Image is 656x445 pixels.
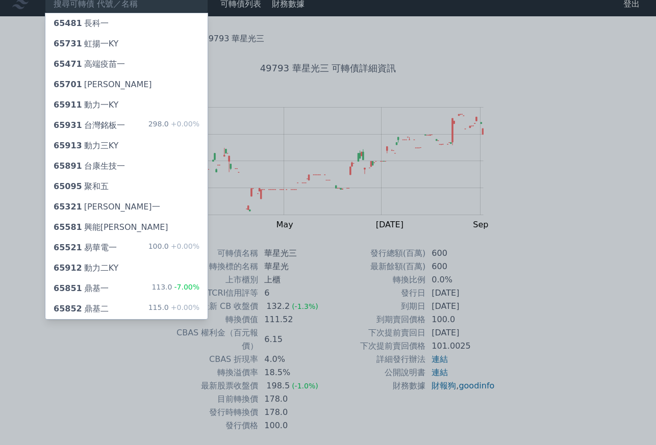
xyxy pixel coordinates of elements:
[54,243,82,252] span: 65521
[54,263,82,273] span: 65912
[45,258,208,278] a: 65912動力二KY
[54,38,118,50] div: 虹揚一KY
[54,100,82,110] span: 65911
[45,238,208,258] a: 65521易華電一 100.0+0.00%
[45,217,208,238] a: 65581興能[PERSON_NAME]
[45,13,208,34] a: 65481長科一
[54,242,117,254] div: 易華電一
[54,59,82,69] span: 65471
[45,74,208,95] a: 65701[PERSON_NAME]
[54,180,109,193] div: 聚和五
[169,120,199,128] span: +0.00%
[54,283,82,293] span: 65851
[54,119,125,132] div: 台灣銘板一
[169,303,199,311] span: +0.00%
[152,282,199,295] div: 113.0
[54,282,109,295] div: 鼎基一
[45,95,208,115] a: 65911動力一KY
[54,99,118,111] div: 動力一KY
[54,18,82,28] span: 65481
[54,78,152,91] div: [PERSON_NAME]
[148,303,199,315] div: 115.0
[54,58,125,70] div: 高端疫苗一
[54,221,168,233] div: 興能[PERSON_NAME]
[45,156,208,176] a: 65891台康生技一
[45,299,208,319] a: 65852鼎基二 115.0+0.00%
[54,262,118,274] div: 動力二KY
[54,120,82,130] span: 65931
[54,39,82,48] span: 65731
[54,304,82,313] span: 65852
[172,283,199,291] span: -7.00%
[54,222,82,232] span: 65581
[45,136,208,156] a: 65913動力三KY
[45,278,208,299] a: 65851鼎基一 113.0-7.00%
[54,161,82,171] span: 65891
[148,119,199,132] div: 298.0
[169,242,199,250] span: +0.00%
[54,140,118,152] div: 動力三KY
[54,141,82,150] span: 65913
[45,115,208,136] a: 65931台灣銘板一 298.0+0.00%
[54,80,82,89] span: 65701
[54,17,109,30] div: 長科一
[54,201,160,213] div: [PERSON_NAME]一
[45,54,208,74] a: 65471高端疫苗一
[45,176,208,197] a: 65095聚和五
[54,160,125,172] div: 台康生技一
[45,34,208,54] a: 65731虹揚一KY
[45,197,208,217] a: 65321[PERSON_NAME]一
[54,202,82,212] span: 65321
[54,303,109,315] div: 鼎基二
[54,181,82,191] span: 65095
[148,242,199,254] div: 100.0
